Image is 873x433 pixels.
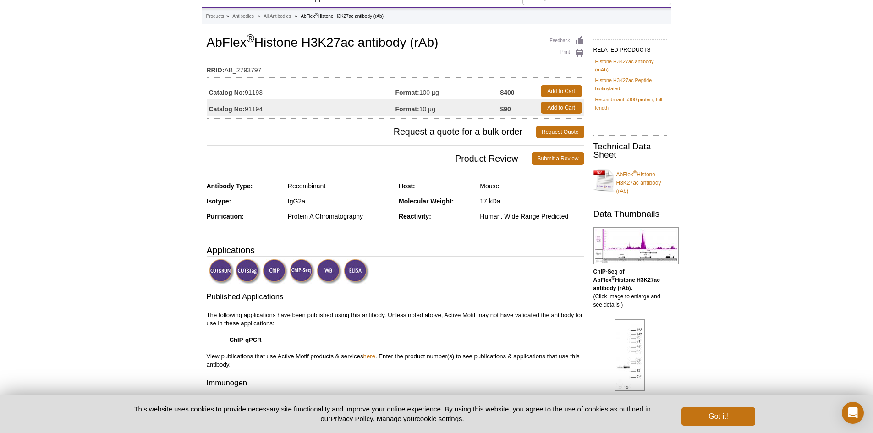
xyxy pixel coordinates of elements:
[317,259,342,284] img: Western Blot Validated
[480,197,584,205] div: 17 kDa
[232,12,254,21] a: Antibodies
[288,197,392,205] div: IgG2a
[207,36,584,51] h1: AbFlex Histone H3K27ac antibody (rAb)
[500,105,511,113] strong: $90
[330,415,373,422] a: Privacy Policy
[288,182,392,190] div: Recombinant
[207,213,244,220] strong: Purification:
[550,48,584,58] a: Print
[595,57,665,74] a: Histone H3K27ac antibody (mAb)
[550,36,584,46] a: Feedback
[595,95,665,112] a: Recombinant p300 protein, full length
[842,402,864,424] div: Open Intercom Messenger
[681,407,755,426] button: Got it!
[207,66,225,74] strong: RRID:
[532,152,584,165] a: Submit a Review
[399,197,454,205] strong: Molecular Weight:
[207,83,395,99] td: 91193
[480,212,584,220] div: Human, Wide Range Predicted
[207,60,584,75] td: AB_2793797
[541,102,582,114] a: Add to Cart
[615,319,645,391] img: AbFlex<sup>®</sup> Histone H3K27ac antibody (rAb) tested by Western blot.
[633,170,637,175] sup: ®
[209,88,245,97] strong: Catalog No:
[118,404,667,423] p: This website uses cookies to provide necessary site functionality and improve your online experie...
[236,259,261,284] img: CUT&Tag Validated
[363,353,375,360] a: here
[247,33,254,44] sup: ®
[230,336,262,343] strong: ChIP-qPCR
[207,182,253,190] strong: Antibody Type:
[399,213,431,220] strong: Reactivity:
[395,99,500,116] td: 10 µg
[207,197,231,205] strong: Isotype:
[263,259,288,284] img: ChIP Validated
[209,259,234,284] img: CUT&RUN Validated
[288,212,392,220] div: Protein A Chromatography
[395,105,419,113] strong: Format:
[593,269,660,291] b: ChIP-Seq of AbFlex Histone H3K27ac antibody (rAb).
[480,182,584,190] div: Mouse
[344,259,369,284] img: Enzyme-linked Immunosorbent Assay Validated
[593,165,667,195] a: AbFlex®Histone H3K27ac antibody (rAb)
[399,182,415,190] strong: Host:
[315,12,318,17] sup: ®
[593,268,667,309] p: (Click image to enlarge and see details.)
[207,99,395,116] td: 91194
[612,275,615,280] sup: ®
[207,311,584,369] p: The following applications have been published using this antibody. Unless noted above, Active Mo...
[536,126,584,138] a: Request Quote
[541,85,582,97] a: Add to Cart
[207,126,536,138] span: Request a quote for a bulk order
[207,243,584,257] h3: Applications
[301,14,384,19] li: AbFlex Histone H3K27ac antibody (rAb)
[258,14,260,19] li: »
[593,210,667,218] h2: Data Thumbnails
[395,83,500,99] td: 100 µg
[295,14,297,19] li: »
[209,105,245,113] strong: Catalog No:
[500,88,514,97] strong: $400
[593,39,667,56] h2: RELATED PRODUCTS
[593,227,679,264] img: AbFlex<sup>®</sup> Histone H3K27ac antibody (rAb) tested by ChIP-Seq.
[417,415,462,422] button: cookie settings
[226,14,229,19] li: »
[395,88,419,97] strong: Format:
[595,76,665,93] a: Histone H3K27ac Peptide - biotinylated
[593,143,667,159] h2: Technical Data Sheet
[290,259,315,284] img: ChIP-Seq Validated
[206,12,224,21] a: Products
[207,291,584,304] h3: Published Applications
[207,152,532,165] span: Product Review
[264,12,291,21] a: All Antibodies
[207,378,584,390] h3: Immunogen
